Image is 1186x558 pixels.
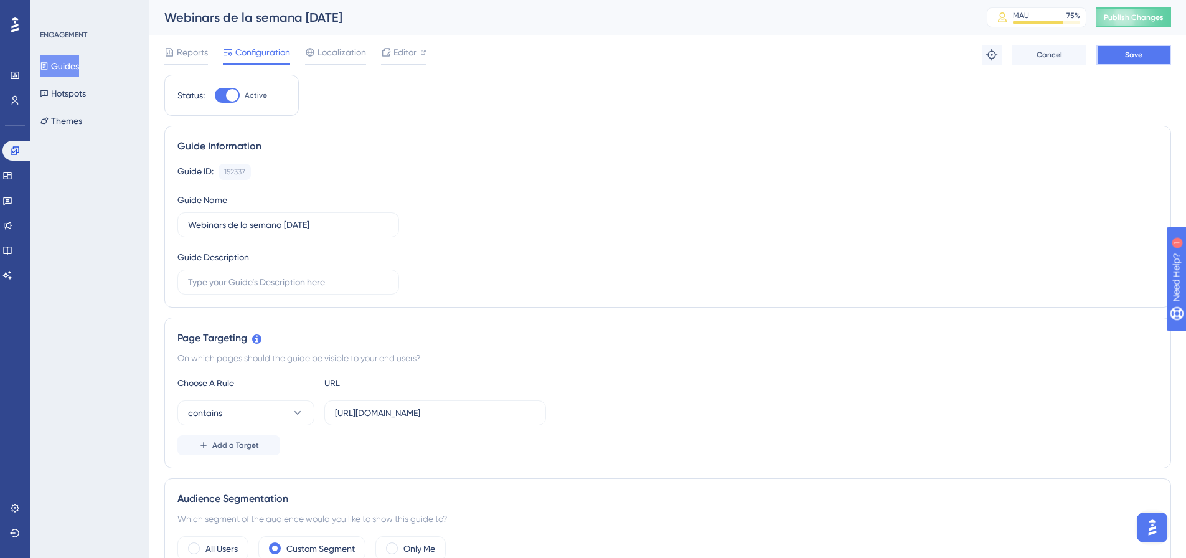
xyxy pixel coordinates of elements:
button: Themes [40,110,82,132]
div: ENGAGEMENT [40,30,87,40]
span: Cancel [1037,50,1062,60]
button: Publish Changes [1096,7,1171,27]
div: 1 [87,6,90,16]
span: Active [245,90,267,100]
label: Only Me [403,541,435,556]
span: contains [188,405,222,420]
div: Audience Segmentation [177,491,1158,506]
div: Guide Name [177,192,227,207]
button: Add a Target [177,435,280,455]
span: Reports [177,45,208,60]
button: Save [1096,45,1171,65]
button: Cancel [1012,45,1086,65]
div: On which pages should the guide be visible to your end users? [177,351,1158,366]
div: Which segment of the audience would you like to show this guide to? [177,511,1158,526]
div: Guide ID: [177,164,214,180]
span: Configuration [235,45,290,60]
div: Choose A Rule [177,376,314,390]
span: Add a Target [212,440,259,450]
div: Guide Information [177,139,1158,154]
div: Webinars de la semana [DATE] [164,9,956,26]
label: All Users [205,541,238,556]
iframe: UserGuiding AI Assistant Launcher [1134,509,1171,546]
button: contains [177,400,314,425]
div: Page Targeting [177,331,1158,346]
div: 75 % [1066,11,1080,21]
span: Save [1125,50,1142,60]
button: Hotspots [40,82,86,105]
div: 152337 [224,167,245,177]
input: Type your Guide’s Name here [188,218,388,232]
span: Need Help? [29,3,78,18]
input: Type your Guide’s Description here [188,275,388,289]
div: MAU [1013,11,1029,21]
span: Editor [393,45,417,60]
button: Guides [40,55,79,77]
div: Guide Description [177,250,249,265]
label: Custom Segment [286,541,355,556]
div: URL [324,376,461,390]
div: Status: [177,88,205,103]
input: yourwebsite.com/path [335,406,535,420]
span: Localization [318,45,366,60]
